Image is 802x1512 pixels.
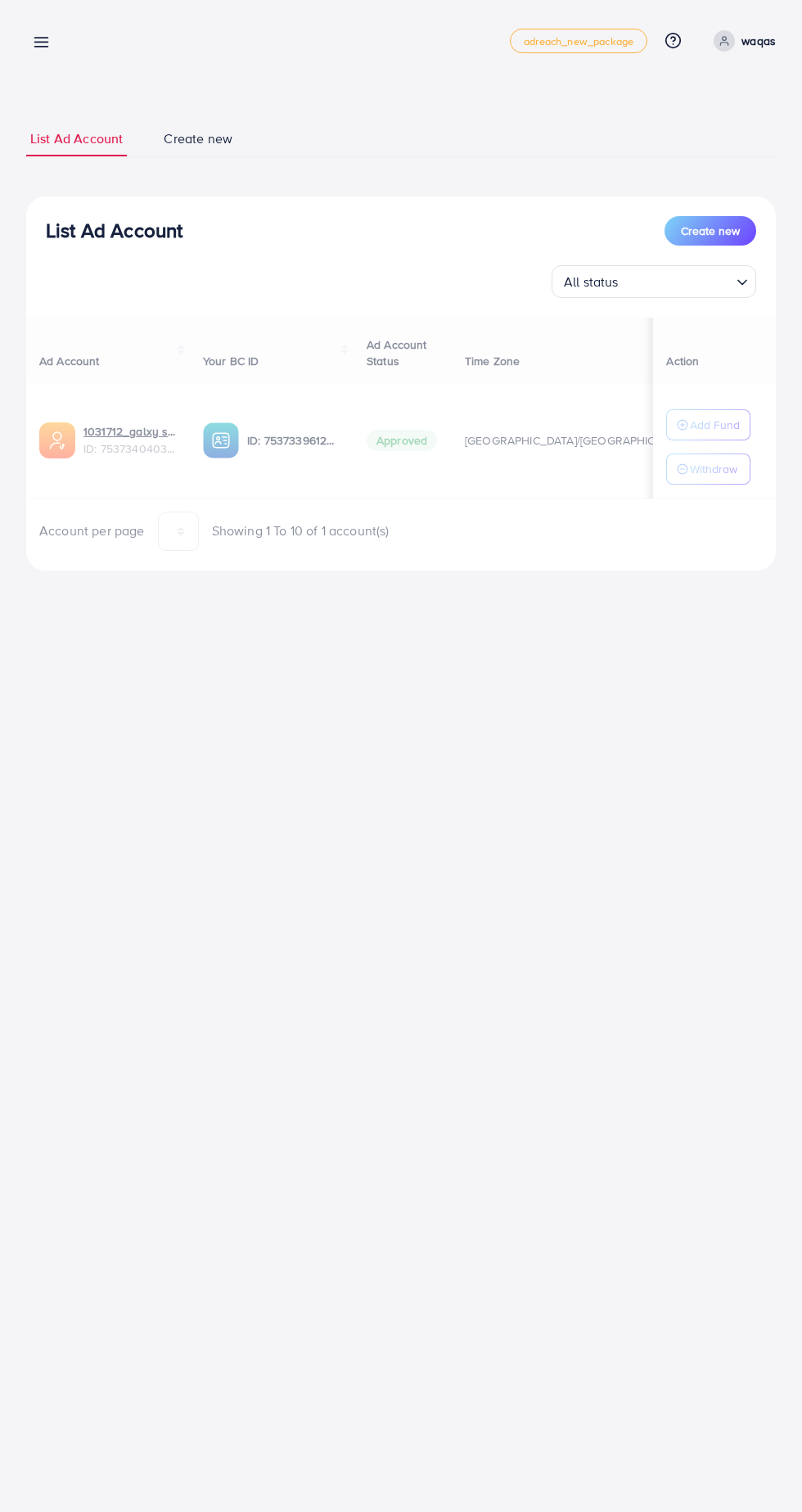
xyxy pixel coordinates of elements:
[524,36,633,47] span: adreach_new_package
[561,270,622,294] span: All status
[681,223,740,239] span: Create new
[46,219,182,242] h3: List Ad Account
[707,30,776,52] a: waqas
[552,265,756,298] div: Search for option
[30,129,123,148] span: List Ad Account
[665,216,756,246] button: Create new
[510,29,647,53] a: adreach_new_package
[741,31,776,51] p: waqas
[624,267,730,294] input: Search for option
[164,129,232,148] span: Create new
